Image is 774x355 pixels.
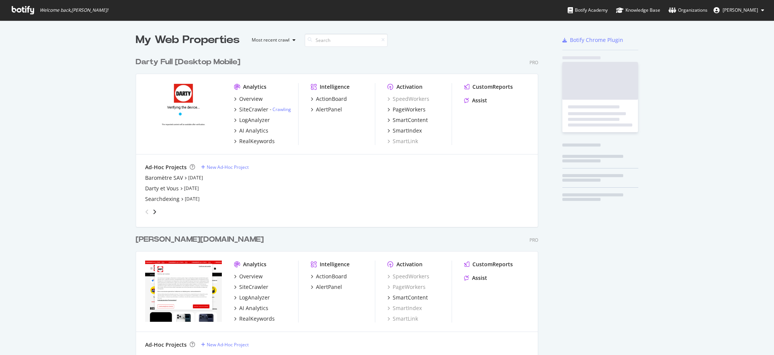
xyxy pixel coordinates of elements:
button: Most recent crawl [246,34,299,46]
span: Angelique Fromentin [723,7,758,13]
div: SmartContent [393,294,428,301]
a: [DATE] [184,185,199,191]
div: - [270,106,291,113]
div: LogAnalyzer [239,294,270,301]
div: Most recent crawl [252,38,289,42]
a: AI Analytics [234,304,268,312]
a: [PERSON_NAME][DOMAIN_NAME] [136,234,267,245]
a: Searchdexing [145,195,180,203]
div: Assist [472,274,487,282]
div: SmartIndex [393,127,422,134]
a: SmartContent [387,294,428,301]
div: Intelligence [320,261,350,268]
div: Pro [529,237,538,243]
a: RealKeywords [234,137,275,145]
div: Botify Academy [568,6,608,14]
div: AI Analytics [239,304,268,312]
div: Activation [396,83,423,91]
img: www.darty.com/ [145,83,222,144]
div: Organizations [669,6,707,14]
a: PageWorkers [387,106,426,113]
div: RealKeywords [239,137,275,145]
div: Ad-Hoc Projects [145,341,187,349]
div: ActionBoard [316,95,347,103]
div: AlertPanel [316,106,342,113]
div: Darty Full [Desktop Mobile] [136,57,240,68]
div: AI Analytics [239,127,268,134]
div: PageWorkers [393,106,426,113]
a: LogAnalyzer [234,294,270,301]
div: Knowledge Base [616,6,660,14]
div: Activation [396,261,423,268]
div: SmartContent [393,116,428,124]
div: angle-right [152,208,157,216]
a: Botify Chrome Plugin [562,36,623,44]
a: RealKeywords [234,315,275,323]
span: Welcome back, [PERSON_NAME] ! [40,7,108,13]
a: SpeedWorkers [387,95,429,103]
div: Botify Chrome Plugin [570,36,623,44]
a: New Ad-Hoc Project [201,341,249,348]
a: Darty et Vous [145,185,179,192]
div: CustomReports [472,261,513,268]
div: Pro [529,59,538,66]
div: Ad-Hoc Projects [145,164,187,171]
a: SpeedWorkers [387,273,429,280]
a: CustomReports [464,261,513,268]
div: Intelligence [320,83,350,91]
a: Baromètre SAV [145,174,183,182]
a: SmartIndex [387,304,422,312]
div: ActionBoard [316,273,347,280]
a: Darty Full [Desktop Mobile] [136,57,243,68]
div: Overview [239,273,263,280]
a: Assist [464,97,487,104]
div: RealKeywords [239,315,275,323]
div: My Web Properties [136,32,240,48]
div: New Ad-Hoc Project [207,341,249,348]
div: New Ad-Hoc Project [207,164,249,170]
a: AI Analytics [234,127,268,134]
img: darty.pt [145,261,222,322]
div: Assist [472,97,487,104]
a: AlertPanel [311,106,342,113]
a: ActionBoard [311,273,347,280]
a: [DATE] [188,174,203,181]
a: SmartLink [387,137,418,145]
div: angle-left [142,206,152,218]
div: Analytics [243,83,266,91]
a: New Ad-Hoc Project [201,164,249,170]
div: LogAnalyzer [239,116,270,124]
a: SiteCrawler- Crawling [234,106,291,113]
a: AlertPanel [311,283,342,291]
a: SmartContent [387,116,428,124]
a: LogAnalyzer [234,116,270,124]
div: Analytics [243,261,266,268]
a: Overview [234,95,263,103]
div: SiteCrawler [239,106,268,113]
a: Crawling [272,106,291,113]
a: Assist [464,274,487,282]
div: CustomReports [472,83,513,91]
input: Search [305,34,388,47]
a: [DATE] [185,196,200,202]
div: SiteCrawler [239,283,268,291]
div: Overview [239,95,263,103]
a: SmartIndex [387,127,422,134]
a: PageWorkers [387,283,426,291]
a: CustomReports [464,83,513,91]
a: SiteCrawler [234,283,268,291]
div: AlertPanel [316,283,342,291]
a: SmartLink [387,315,418,323]
a: Overview [234,273,263,280]
div: [PERSON_NAME][DOMAIN_NAME] [136,234,264,245]
a: ActionBoard [311,95,347,103]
